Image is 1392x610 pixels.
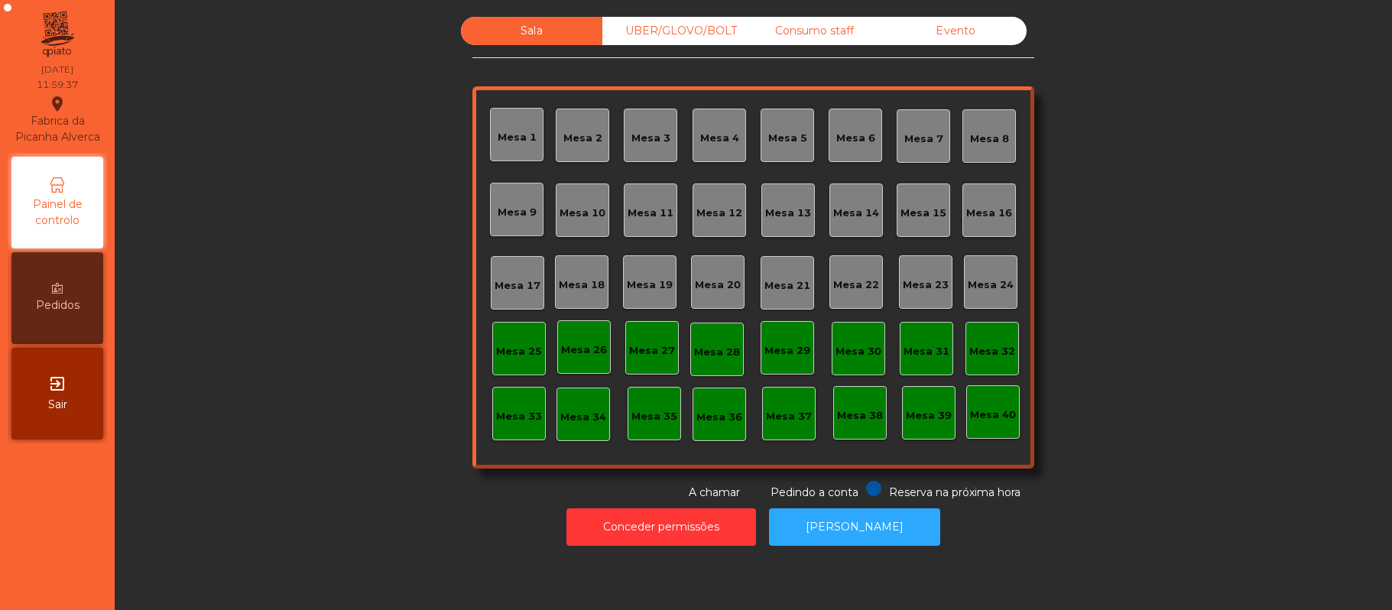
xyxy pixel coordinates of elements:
div: Mesa 5 [768,131,807,146]
span: Pedidos [36,297,79,313]
div: Mesa 33 [496,409,542,424]
div: Mesa 30 [836,344,881,359]
div: Mesa 2 [563,131,602,146]
img: qpiato [38,8,76,61]
div: Mesa 11 [628,206,673,221]
div: Mesa 13 [765,206,811,221]
div: Mesa 12 [696,206,742,221]
div: Mesa 31 [904,344,949,359]
div: [DATE] [41,63,73,76]
div: Mesa 35 [631,409,677,424]
div: Mesa 1 [498,130,537,145]
div: Mesa 7 [904,131,943,147]
i: location_on [48,95,67,113]
div: Mesa 20 [695,277,741,293]
div: Mesa 32 [969,344,1015,359]
div: Evento [885,17,1027,45]
div: Mesa 26 [561,342,607,358]
div: Mesa 39 [906,408,952,423]
div: Mesa 4 [700,131,739,146]
div: Mesa 9 [498,205,537,220]
button: [PERSON_NAME] [769,508,940,546]
div: Mesa 15 [900,206,946,221]
div: Mesa 29 [764,343,810,359]
div: Mesa 10 [560,206,605,221]
div: Mesa 25 [496,344,542,359]
div: Mesa 28 [694,345,740,360]
div: Mesa 6 [836,131,875,146]
span: Reserva na próxima hora [889,485,1020,499]
button: Conceder permissões [566,508,756,546]
div: Mesa 14 [833,206,879,221]
div: Mesa 37 [766,409,812,424]
span: A chamar [689,485,740,499]
div: Mesa 40 [970,407,1016,423]
div: Mesa 23 [903,277,949,293]
div: UBER/GLOVO/BOLT [602,17,744,45]
div: Mesa 21 [764,278,810,294]
span: Pedindo a conta [771,485,858,499]
span: Painel de controlo [15,196,99,229]
div: Mesa 17 [495,278,540,294]
div: Fabrica da Picanha Alverca [12,95,102,145]
i: exit_to_app [48,375,67,393]
span: Sair [48,397,67,413]
div: Mesa 34 [560,410,606,425]
div: Mesa 19 [627,277,673,293]
div: Sala [461,17,602,45]
div: Mesa 24 [968,277,1014,293]
div: Mesa 27 [629,343,675,359]
div: Mesa 22 [833,277,879,293]
div: 11:59:37 [37,78,78,92]
div: Mesa 38 [837,408,883,423]
div: Mesa 36 [696,410,742,425]
div: Consumo staff [744,17,885,45]
div: Mesa 8 [970,131,1009,147]
div: Mesa 18 [559,277,605,293]
div: Mesa 16 [966,206,1012,221]
div: Mesa 3 [631,131,670,146]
